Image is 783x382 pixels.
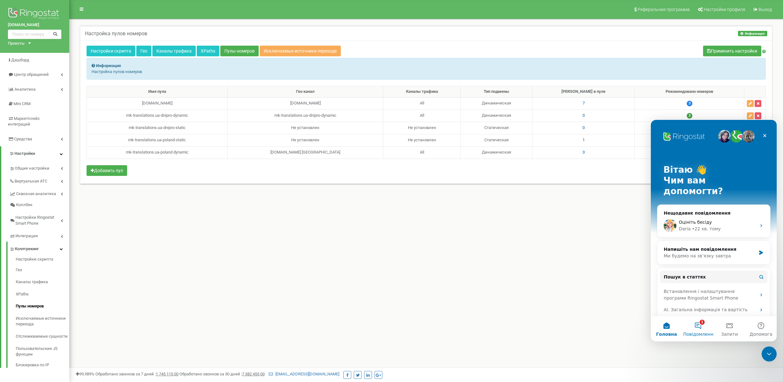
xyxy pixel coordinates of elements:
[16,312,69,330] a: Исключаемые источники перехода
[687,101,692,106] span: 3
[15,215,61,226] span: Настройки Ringostat Smart Phone
[9,199,69,211] a: Коллбек
[651,120,777,341] iframe: Intercom live chat
[635,86,744,98] th: Рекомендовано номеров
[76,372,94,376] span: 99,989%
[14,72,49,77] span: Центр обращений
[14,151,35,156] span: Настройки
[14,101,31,106] span: Mini CRM
[87,86,228,98] th: Имя пула
[156,372,178,376] u: 1 745 115,00
[738,31,767,36] button: Информация
[85,31,147,37] h5: Настройка пулов номеров
[179,372,265,376] span: Обработано звонков за 30 дней :
[228,122,383,134] td: Не установлен
[89,100,225,106] div: [DOMAIN_NAME]
[383,110,461,122] td: All
[8,22,61,28] a: [DOMAIN_NAME]
[89,113,225,119] div: mk-translations.ua-dnipro-dynamic
[14,137,32,141] span: Средства
[96,63,121,68] strong: Информация
[16,330,69,343] a: Отслеживаемые сущности
[704,7,745,12] span: Настройки профиля
[89,137,225,143] div: mk-translations.ua-poland-static
[461,122,532,134] td: Статическая
[383,86,461,98] th: Каналы трафика
[228,146,383,159] td: [DOMAIN_NAME] [GEOGRAPHIC_DATA]
[15,233,38,239] span: Интеграция
[461,86,532,98] th: Тип подмены
[8,6,61,22] img: Ringostat logo
[136,46,151,56] a: Гео
[758,7,772,12] span: Выход
[461,110,532,122] td: Динамическая
[383,122,461,134] td: Не установлен
[16,276,69,288] a: Каналы трафика
[383,146,461,159] td: All
[532,86,635,98] th: [PERSON_NAME] в пуле
[9,210,69,229] a: Настройки Ringostat Smart Phone
[461,134,532,146] td: Статическая
[638,7,690,12] span: Реферальная программа
[762,346,777,362] iframe: Intercom live chat
[16,202,32,208] span: Коллбек
[9,229,69,242] a: Интеграция
[16,191,56,197] span: Сквозная аналитика
[583,113,585,118] span: 0
[16,288,69,301] a: XPaths
[228,110,383,122] td: mk-translations.ua-dnipro-dynamic
[197,46,219,56] a: XPaths
[242,372,265,376] u: 7 382 453,00
[687,113,692,119] span: 3
[383,134,461,146] td: Не установлен
[269,372,339,376] a: [EMAIL_ADDRESS][DOMAIN_NAME]
[583,101,585,105] span: 7
[9,174,69,187] a: Виртуальная АТС
[228,86,383,98] th: Гео канал
[8,116,40,127] span: Маркетплейс интеграций
[95,372,178,376] span: Обработано звонков за 7 дней :
[89,125,225,131] div: mk-translations.ua-dnipro-static
[9,161,69,174] a: Общие настройки
[220,46,259,56] a: Пулы номеров
[16,300,69,312] a: Пулы номеров
[15,246,39,252] span: Коллтрекинг
[8,41,25,47] div: Проекты
[11,58,29,62] span: Дашборд
[228,134,383,146] td: Не установлен
[228,97,383,110] td: [DOMAIN_NAME]
[87,165,127,176] button: Добавить пул
[461,146,532,159] td: Динамическая
[583,125,585,130] span: 0
[16,256,69,264] a: Настройки скрипта
[9,242,69,255] a: Коллтрекинг
[383,97,461,110] td: All
[461,97,532,110] td: Динамическая
[15,166,49,171] span: Общие настройки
